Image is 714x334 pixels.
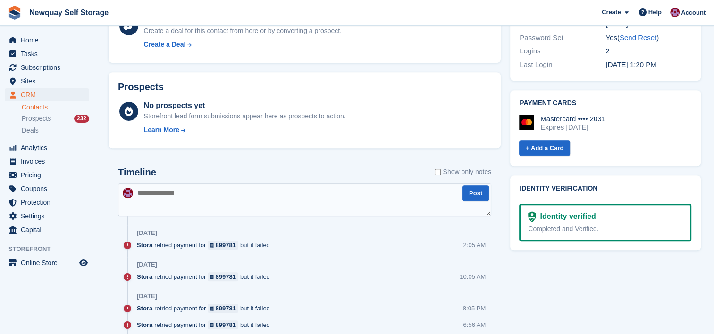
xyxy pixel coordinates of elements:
span: Subscriptions [21,61,77,74]
span: Settings [21,209,77,223]
a: menu [5,209,89,223]
div: Create a deal for this contact from here or by converting a prospect. [144,26,342,36]
div: Completed and Verified. [528,224,682,234]
a: menu [5,223,89,236]
div: 899781 [216,241,236,250]
a: Create a Deal [144,40,342,50]
div: Storefront lead form submissions appear here as prospects to action. [144,111,346,121]
div: [DATE] [137,292,157,300]
span: Protection [21,196,77,209]
div: Identity verified [536,211,596,222]
time: 2023-02-12 13:20:28 UTC [605,60,656,68]
a: 899781 [208,241,238,250]
a: menu [5,75,89,88]
span: CRM [21,88,77,101]
span: Online Store [21,256,77,269]
div: Learn More [144,125,179,135]
span: Tasks [21,47,77,60]
div: Create a Deal [144,40,186,50]
a: menu [5,47,89,60]
img: stora-icon-8386f47178a22dfd0bd8f6a31ec36ba5ce8667c1dd55bd0f319d3a0aa187defe.svg [8,6,22,20]
div: retried payment for but it failed [137,304,275,313]
img: Paul Upson [670,8,680,17]
a: menu [5,256,89,269]
div: 8:05 PM [463,304,486,313]
h2: Payment cards [520,100,691,107]
div: 899781 [216,304,236,313]
img: Identity Verification Ready [528,211,536,222]
div: Yes [605,33,691,43]
div: retried payment for but it failed [137,241,275,250]
img: Paul Upson [123,188,133,198]
img: Mastercard Logo [519,115,534,130]
div: Last Login [520,59,605,70]
a: menu [5,196,89,209]
span: Stora [137,241,152,250]
a: + Add a Card [519,140,570,156]
div: 2 [605,46,691,57]
div: retried payment for but it failed [137,272,275,281]
a: Learn More [144,125,346,135]
span: ( ) [617,33,659,42]
a: menu [5,168,89,182]
span: Stora [137,272,152,281]
span: Storefront [8,244,94,254]
button: Post [462,185,489,201]
a: 899781 [208,304,238,313]
a: 899781 [208,272,238,281]
div: Password Set [520,33,605,43]
div: 899781 [216,272,236,281]
div: 2:05 AM [463,241,486,250]
div: 232 [74,115,89,123]
h2: Prospects [118,82,164,92]
div: 6:56 AM [463,320,486,329]
div: 10:05 AM [460,272,486,281]
div: [DATE] [137,261,157,268]
div: Expires [DATE] [540,123,605,132]
span: Invoices [21,155,77,168]
a: menu [5,182,89,195]
span: Create [602,8,621,17]
a: menu [5,155,89,168]
a: menu [5,141,89,154]
span: Account [681,8,706,17]
div: Logins [520,46,605,57]
span: Home [21,33,77,47]
span: Deals [22,126,39,135]
a: Contacts [22,103,89,112]
a: Newquay Self Storage [25,5,112,20]
span: Coupons [21,182,77,195]
span: Sites [21,75,77,88]
span: Help [648,8,662,17]
a: Send Reset [620,33,656,42]
h2: Timeline [118,167,156,178]
span: Prospects [22,114,51,123]
input: Show only notes [435,167,441,177]
a: Deals [22,125,89,135]
h2: Identity verification [520,185,691,192]
a: 899781 [208,320,238,329]
span: Stora [137,304,152,313]
label: Show only notes [435,167,491,177]
div: No prospects yet [144,100,346,111]
span: Analytics [21,141,77,154]
a: Prospects 232 [22,114,89,124]
div: Mastercard •••• 2031 [540,115,605,123]
a: Preview store [78,257,89,268]
span: Pricing [21,168,77,182]
a: menu [5,61,89,74]
div: [DATE] [137,229,157,237]
div: retried payment for but it failed [137,320,275,329]
span: Capital [21,223,77,236]
span: Stora [137,320,152,329]
a: menu [5,88,89,101]
div: 899781 [216,320,236,329]
a: menu [5,33,89,47]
